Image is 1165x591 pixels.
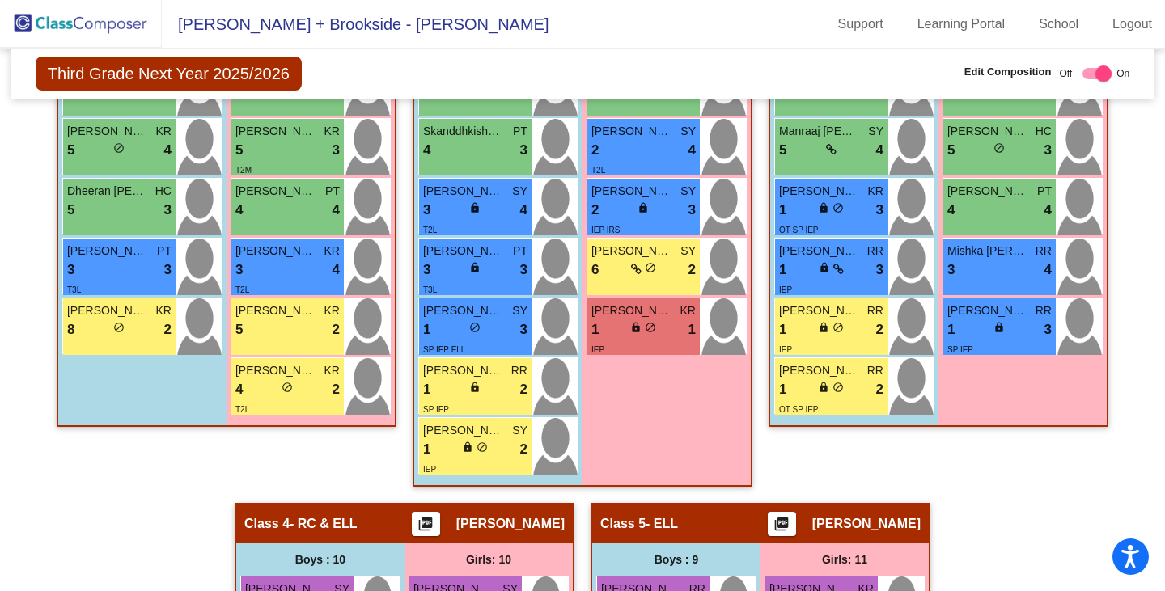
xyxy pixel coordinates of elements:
[67,302,148,319] span: [PERSON_NAME]
[155,183,172,200] span: HC
[423,140,430,161] span: 4
[67,319,74,340] span: 8
[423,319,430,340] span: 1
[818,382,829,393] span: lock
[680,243,696,260] span: SY
[876,319,883,340] span: 2
[779,302,860,319] span: [PERSON_NAME]
[876,260,883,281] span: 3
[235,200,243,221] span: 4
[423,183,504,200] span: [PERSON_NAME]
[688,260,696,281] span: 2
[947,302,1028,319] span: [PERSON_NAME]
[779,243,860,260] span: [PERSON_NAME]
[779,183,860,200] span: [PERSON_NAME]
[645,262,656,273] span: do_not_disturb_alt
[235,260,243,281] span: 3
[591,319,599,340] span: 1
[423,285,437,294] span: T3L
[964,64,1052,80] span: Edit Composition
[779,285,792,294] span: IEP
[688,319,696,340] span: 1
[423,465,436,474] span: IEP
[235,166,252,175] span: T2M
[779,123,860,140] span: Manraaj [PERSON_NAME]
[520,260,527,281] span: 3
[591,302,672,319] span: [PERSON_NAME]
[164,200,172,221] span: 3
[156,123,172,140] span: KR
[423,226,437,234] span: T2L
[67,285,81,294] span: T3L
[511,362,527,379] span: RR
[646,516,678,532] span: - ELL
[36,57,302,91] span: Third Grade Next Year 2025/2026
[591,183,672,200] span: [PERSON_NAME]
[1059,66,1072,81] span: Off
[325,183,340,200] span: PT
[947,140,955,161] span: 5
[591,243,672,260] span: [PERSON_NAME]
[779,260,786,281] span: 1
[156,302,172,319] span: KR
[520,200,527,221] span: 4
[462,441,473,453] span: lock
[67,260,74,281] span: 3
[1099,11,1165,37] a: Logout
[416,516,435,538] mat-icon: picture_as_pdf
[688,140,696,161] span: 4
[591,200,599,221] span: 2
[591,123,672,140] span: [PERSON_NAME]
[423,379,430,400] span: 1
[1036,302,1052,319] span: RR
[333,379,340,400] span: 2
[235,183,316,200] span: [PERSON_NAME]
[832,322,844,333] span: do_not_disturb_alt
[423,439,430,460] span: 1
[67,243,148,260] span: [PERSON_NAME]
[512,422,527,439] span: SY
[113,142,125,154] span: do_not_disturb_alt
[947,243,1028,260] span: Mishka [PERSON_NAME]
[1044,319,1052,340] span: 3
[818,202,829,213] span: lock
[947,183,1028,200] span: [PERSON_NAME]
[591,260,599,281] span: 6
[456,516,565,532] span: [PERSON_NAME]
[591,166,605,175] span: T2L
[947,200,955,221] span: 4
[520,379,527,400] span: 2
[680,302,696,319] span: KR
[324,362,340,379] span: KR
[1116,66,1129,81] span: On
[591,226,620,234] span: IEP IRS
[412,512,440,536] button: Print Students Details
[477,441,488,453] span: do_not_disturb_alt
[768,512,796,536] button: Print Students Details
[876,379,883,400] span: 2
[235,379,243,400] span: 4
[333,260,340,281] span: 4
[779,200,786,221] span: 1
[244,516,290,532] span: Class 4
[876,140,883,161] span: 4
[832,202,844,213] span: do_not_disturb_alt
[512,183,527,200] span: SY
[680,123,696,140] span: SY
[904,11,1019,37] a: Learning Portal
[779,319,786,340] span: 1
[423,302,504,319] span: [PERSON_NAME]
[235,319,243,340] span: 5
[1044,260,1052,281] span: 4
[779,379,786,400] span: 1
[600,516,646,532] span: Class 5
[235,140,243,161] span: 5
[333,319,340,340] span: 2
[818,322,829,333] span: lock
[423,345,465,354] span: SP IEP ELL
[779,362,860,379] span: [PERSON_NAME]
[235,362,316,379] span: [PERSON_NAME]
[512,302,527,319] span: SY
[235,302,316,319] span: [PERSON_NAME]
[520,319,527,340] span: 3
